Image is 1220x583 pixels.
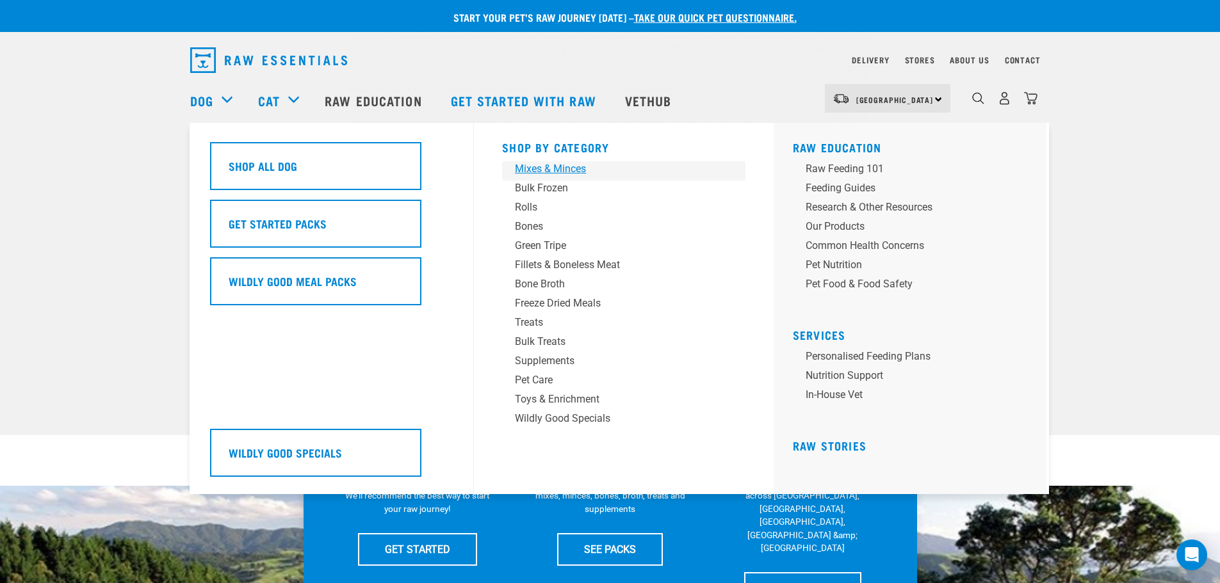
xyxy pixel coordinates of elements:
[180,42,1041,78] nav: dropdown navigation
[806,161,1005,177] div: Raw Feeding 101
[515,315,715,330] div: Treats
[210,257,453,315] a: Wildly Good Meal Packs
[502,141,745,151] h5: Shop By Category
[258,91,280,110] a: Cat
[1024,92,1037,105] img: home-icon@2x.png
[515,161,715,177] div: Mixes & Minces
[793,144,882,150] a: Raw Education
[793,349,1036,368] a: Personalised Feeding Plans
[793,180,1036,200] a: Feeding Guides
[806,276,1005,292] div: Pet Food & Food Safety
[806,238,1005,253] div: Common Health Concerns
[793,442,866,449] a: Raw Stories
[502,219,745,238] a: Bones
[502,200,745,219] a: Rolls
[972,92,984,104] img: home-icon-1@2x.png
[358,533,477,565] a: GET STARTED
[515,219,715,234] div: Bones
[502,180,745,200] a: Bulk Frozen
[793,257,1036,276] a: Pet Nutrition
[190,47,347,73] img: Raw Essentials Logo
[502,392,745,411] a: Toys & Enrichment
[557,533,663,565] a: SEE PACKS
[515,180,715,196] div: Bulk Frozen
[312,75,437,126] a: Raw Education
[950,58,989,62] a: About Us
[515,238,715,253] div: Green Tripe
[502,276,745,296] a: Bone Broth
[502,315,745,334] a: Treats
[806,219,1005,234] div: Our Products
[793,328,1036,339] h5: Services
[515,372,715,388] div: Pet Care
[515,353,715,369] div: Supplements
[905,58,935,62] a: Stores
[793,276,1036,296] a: Pet Food & Food Safety
[793,238,1036,257] a: Common Health Concerns
[210,200,453,257] a: Get Started Packs
[502,334,745,353] a: Bulk Treats
[229,157,297,174] h5: Shop All Dog
[502,238,745,257] a: Green Tripe
[229,273,357,289] h5: Wildly Good Meal Packs
[793,368,1036,387] a: Nutrition Support
[998,92,1011,105] img: user.png
[229,444,342,461] h5: Wildly Good Specials
[515,257,715,273] div: Fillets & Boneless Meat
[502,296,745,315] a: Freeze Dried Meals
[515,411,715,426] div: Wildly Good Specials
[793,219,1036,238] a: Our Products
[210,142,453,200] a: Shop All Dog
[793,161,1036,180] a: Raw Feeding 101
[833,93,850,104] img: van-moving.png
[793,387,1036,406] a: In-house vet
[502,372,745,392] a: Pet Care
[806,257,1005,273] div: Pet Nutrition
[502,353,745,372] a: Supplements
[852,58,889,62] a: Delivery
[515,276,715,292] div: Bone Broth
[793,200,1036,219] a: Research & Other Resources
[515,200,715,215] div: Rolls
[806,200,1005,215] div: Research & Other Resources
[502,411,745,430] a: Wildly Good Specials
[515,392,715,407] div: Toys & Enrichment
[190,91,213,110] a: Dog
[806,180,1005,196] div: Feeding Guides
[502,257,745,276] a: Fillets & Boneless Meat
[210,429,453,486] a: Wildly Good Specials
[515,296,715,311] div: Freeze Dried Meals
[1005,58,1041,62] a: Contact
[515,334,715,349] div: Bulk Treats
[229,215,327,232] h5: Get Started Packs
[438,75,612,126] a: Get started with Raw
[634,14,797,20] a: take our quick pet questionnaire.
[612,75,688,126] a: Vethub
[728,463,878,555] p: We have 17 stores specialising in raw pet food &amp; nutritional advice across [GEOGRAPHIC_DATA],...
[856,97,934,102] span: [GEOGRAPHIC_DATA]
[502,161,745,180] a: Mixes & Minces
[1176,539,1207,570] div: Open Intercom Messenger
